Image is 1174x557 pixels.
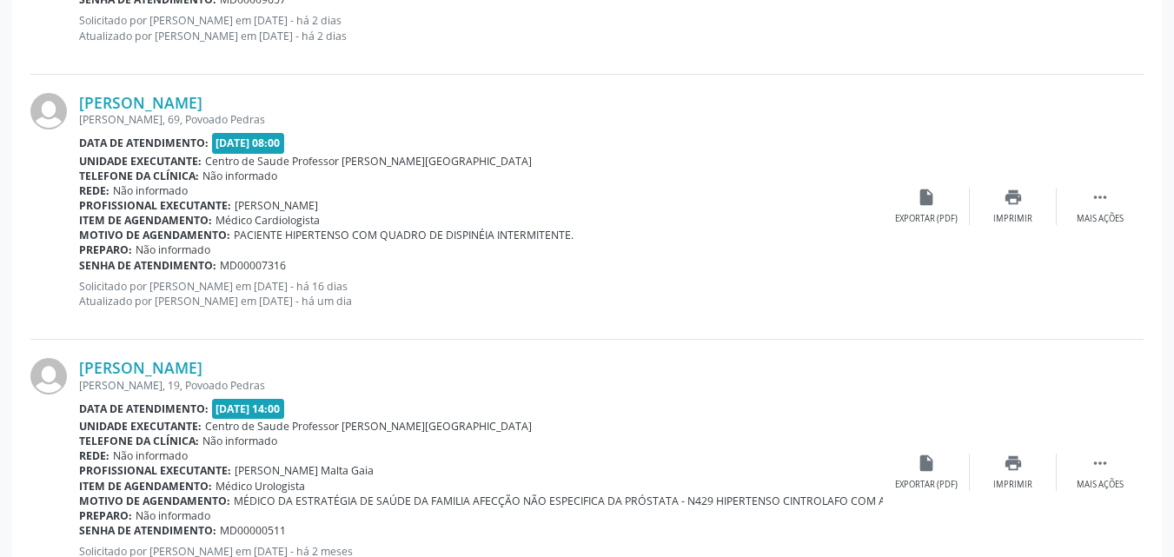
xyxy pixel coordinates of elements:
b: Data de atendimento: [79,401,209,416]
span: Não informado [202,434,277,448]
div: Exportar (PDF) [895,213,958,225]
b: Item de agendamento: [79,213,212,228]
span: Médico Cardiologista [216,213,320,228]
b: Preparo: [79,508,132,523]
div: [PERSON_NAME], 69, Povoado Pedras [79,112,883,127]
p: Solicitado por [PERSON_NAME] em [DATE] - há 2 dias Atualizado por [PERSON_NAME] em [DATE] - há 2 ... [79,13,883,43]
p: Solicitado por [PERSON_NAME] em [DATE] - há 16 dias Atualizado por [PERSON_NAME] em [DATE] - há u... [79,279,883,308]
span: Médico Urologista [216,479,305,494]
span: [DATE] 14:00 [212,399,285,419]
i:  [1091,188,1110,207]
div: Imprimir [993,213,1032,225]
i:  [1091,454,1110,473]
b: Senha de atendimento: [79,523,216,538]
b: Telefone da clínica: [79,169,199,183]
i: print [1004,454,1023,473]
b: Preparo: [79,242,132,257]
img: img [30,93,67,129]
span: MD00007316 [220,258,286,273]
b: Senha de atendimento: [79,258,216,273]
span: PACIENTE HIPERTENSO COM QUADRO DE DISPINÉIA INTERMITENTE. [234,228,574,242]
div: Imprimir [993,479,1032,491]
b: Item de agendamento: [79,479,212,494]
span: Não informado [202,169,277,183]
span: MD00000511 [220,523,286,538]
img: img [30,358,67,395]
span: [DATE] 08:00 [212,133,285,153]
span: Não informado [113,183,188,198]
span: [PERSON_NAME] Malta Gaia [235,463,374,478]
i: insert_drive_file [917,188,936,207]
div: Exportar (PDF) [895,479,958,491]
span: Não informado [113,448,188,463]
b: Profissional executante: [79,198,231,213]
i: insert_drive_file [917,454,936,473]
a: [PERSON_NAME] [79,358,202,377]
div: Mais ações [1077,213,1124,225]
a: [PERSON_NAME] [79,93,202,112]
span: Centro de Saude Professor [PERSON_NAME][GEOGRAPHIC_DATA] [205,154,532,169]
span: Não informado [136,242,210,257]
b: Motivo de agendamento: [79,494,230,508]
div: [PERSON_NAME], 19, Povoado Pedras [79,378,883,393]
span: Centro de Saude Professor [PERSON_NAME][GEOGRAPHIC_DATA] [205,419,532,434]
span: Não informado [136,508,210,523]
i: print [1004,188,1023,207]
b: Profissional executante: [79,463,231,478]
b: Unidade executante: [79,419,202,434]
span: [PERSON_NAME] [235,198,318,213]
span: MÉDICO DA ESTRATÉGIA DE SAÚDE DA FAMILIA AFECÇÃO NÃO ESPECIFICA DA PRÓSTATA - N429 HIPERTENSO CIN... [234,494,979,508]
div: Mais ações [1077,479,1124,491]
b: Telefone da clínica: [79,434,199,448]
b: Motivo de agendamento: [79,228,230,242]
b: Rede: [79,448,109,463]
b: Unidade executante: [79,154,202,169]
b: Rede: [79,183,109,198]
b: Data de atendimento: [79,136,209,150]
